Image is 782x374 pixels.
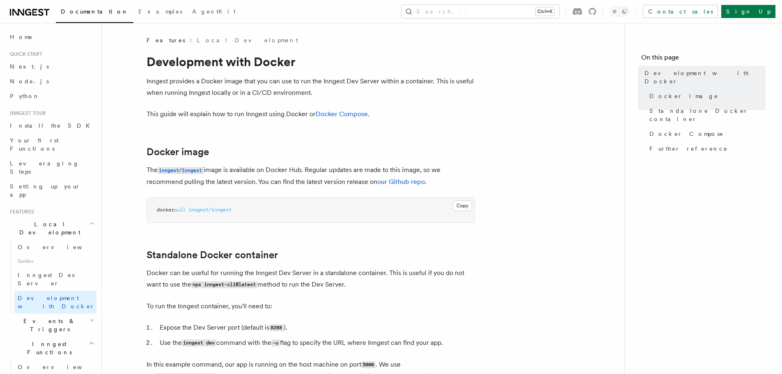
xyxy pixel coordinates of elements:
a: Node.js [7,74,96,89]
a: inngest/inngest [158,166,204,174]
a: our Github repo [377,178,425,186]
p: To run the Inngest container, you'll need to: [147,301,475,312]
span: Development with Docker [18,295,95,310]
a: Python [7,89,96,103]
span: Inngest Functions [7,340,89,356]
li: Use the command with the flag to specify the URL where Inngest can find your app. [157,337,475,349]
span: Overview [18,244,102,250]
span: Python [10,93,40,99]
code: 3000 [361,361,376,368]
a: Sign Up [721,5,775,18]
a: Docker Compose [646,126,766,141]
span: AgentKit [192,8,236,15]
a: Standalone Docker container [147,249,278,261]
span: Guides [14,255,96,268]
a: Development with Docker [14,291,96,314]
kbd: Ctrl+K [536,7,554,16]
span: Inngest tour [7,110,46,117]
p: The image is available on Docker Hub. Regular updates are made to this image, so we recommend pul... [147,164,475,188]
span: Local Development [7,220,89,236]
p: Docker can be useful for running the Inngest Dev Server in a standalone container. This is useful... [147,267,475,291]
a: Install the SDK [7,118,96,133]
button: Toggle dark mode [610,7,629,16]
div: Local Development [7,240,96,314]
button: Search...Ctrl+K [401,5,559,18]
a: Documentation [56,2,133,23]
a: Local Development [197,36,298,44]
span: Inngest Dev Server [18,272,88,287]
a: Docker image [147,146,209,158]
span: Quick start [7,51,42,57]
a: Setting up your app [7,179,96,202]
a: Development with Docker [641,66,766,89]
span: Events & Triggers [7,317,89,333]
button: Events & Triggers [7,314,96,337]
a: AgentKit [187,2,241,22]
code: 8288 [269,324,284,331]
span: Features [7,209,34,215]
h4: On this page [641,53,766,66]
a: Overview [14,240,96,255]
code: npx inngest-cli@latest [191,281,257,288]
span: inngest/inngest [188,207,232,213]
code: -u [271,340,280,346]
button: Copy [453,200,472,211]
a: Inngest Dev Server [14,268,96,291]
span: Leveraging Steps [10,160,79,175]
p: Inngest provides a Docker image that you can use to run the Inngest Dev Server within a container... [147,76,475,99]
span: docker [157,207,174,213]
span: Docker image [649,92,718,100]
span: Your first Functions [10,137,59,152]
span: Home [10,33,33,41]
a: Home [7,30,96,44]
a: Next.js [7,59,96,74]
p: This guide will explain how to run Inngest using Docker or . [147,108,475,120]
span: Next.js [10,63,49,70]
span: Documentation [61,8,128,15]
span: Features [147,36,185,44]
span: Node.js [10,78,49,85]
code: inngest/inngest [158,167,204,174]
span: Examples [138,8,182,15]
a: Standalone Docker container [646,103,766,126]
button: Local Development [7,217,96,240]
span: Install the SDK [10,122,95,129]
a: Your first Functions [7,133,96,156]
a: Leveraging Steps [7,156,96,179]
span: Overview [18,364,102,370]
li: Expose the Dev Server port (default is ). [157,322,475,334]
span: Docker Compose [649,130,724,138]
button: Inngest Functions [7,337,96,360]
span: Standalone Docker container [649,107,766,123]
code: inngest dev [182,340,216,346]
a: Docker Compose [316,110,368,118]
a: Docker image [646,89,766,103]
a: Further reference [646,141,766,156]
span: Development with Docker [644,69,766,85]
span: Setting up your app [10,183,80,198]
a: Contact sales [643,5,718,18]
span: pull [174,207,186,213]
span: Further reference [649,145,728,153]
h1: Development with Docker [147,54,475,69]
a: Examples [133,2,187,22]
